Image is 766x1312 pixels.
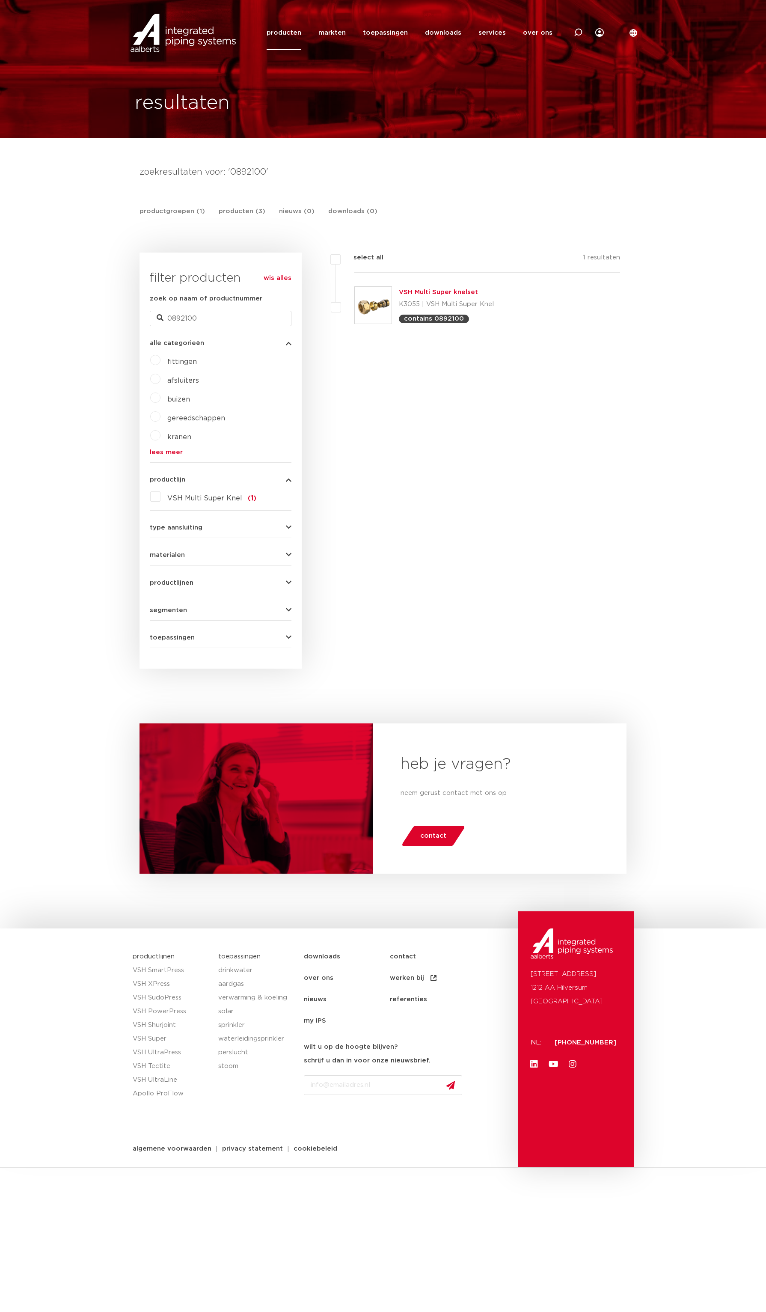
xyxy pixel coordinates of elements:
[390,946,476,967] a: contact
[140,165,626,179] h4: zoekresultaten voor: '0892100'
[167,415,225,422] a: gereedschappen
[279,206,315,225] a: nieuws (0)
[218,964,295,977] a: drinkwater
[150,524,202,531] span: type aansluiting
[167,358,197,365] a: fittingen
[167,434,191,440] a: kranen
[133,964,210,977] a: VSH SmartPress
[150,449,291,455] a: lees meer
[264,273,291,283] a: wis alles
[133,1032,210,1046] a: VSH Super
[133,991,210,1005] a: VSH SudoPress
[304,1010,390,1032] a: my IPS
[133,1046,210,1059] a: VSH UltraPress
[150,270,291,287] h3: filter producten
[304,989,390,1010] a: nieuws
[304,1102,434,1135] iframe: reCAPTCHA
[150,311,291,326] input: zoeken
[404,315,464,322] p: contains 0892100
[267,15,552,50] nav: Menu
[294,1145,337,1152] span: cookiebeleid
[390,989,476,1010] a: referenties
[135,89,230,117] h1: resultaten
[218,1046,295,1059] a: perslucht
[150,340,291,346] button: alle categorieën
[304,1044,398,1050] strong: wilt u op de hoogte blijven?
[267,15,301,50] a: producten
[133,953,175,960] a: productlijnen
[218,1059,295,1073] a: stoom
[133,1145,211,1152] span: algemene voorwaarden
[399,289,478,295] a: VSH Multi Super knelset
[218,991,295,1005] a: verwarming & koeling
[150,476,291,483] button: productlijn
[150,340,204,346] span: alle categorieën
[287,1145,344,1152] a: cookiebeleid
[133,1059,210,1073] a: VSH Tectite
[478,15,506,50] a: services
[218,1018,295,1032] a: sprinkler
[133,1018,210,1032] a: VSH Shurjoint
[219,206,265,225] a: producten (3)
[390,967,476,989] a: werken bij
[150,580,193,586] span: productlijnen
[222,1145,283,1152] span: privacy statement
[216,1145,289,1152] a: privacy statement
[420,829,446,843] span: contact
[583,253,620,266] p: 1 resultaten
[328,206,377,225] a: downloads (0)
[140,206,205,225] a: productgroepen (1)
[401,788,599,798] p: neem gerust contact met ons op
[150,476,185,483] span: productlijn
[363,15,408,50] a: toepassingen
[167,377,199,384] a: afsluiters
[133,1073,210,1087] a: VSH UltraLine
[167,396,190,403] a: buizen
[150,634,291,641] button: toepassingen
[150,580,291,586] button: productlijnen
[167,495,242,502] span: VSH Multi Super Knel
[218,1032,295,1046] a: waterleidingsprinkler
[399,298,494,311] p: K3055 | VSH Multi Super Knel
[355,287,392,324] img: Thumbnail for VSH Multi Super knelset
[150,552,291,558] button: materialen
[531,967,621,1009] p: [STREET_ADDRESS] 1212 AA Hilversum [GEOGRAPHIC_DATA]
[133,1087,210,1101] a: Apollo ProFlow
[531,1036,544,1050] p: NL:
[304,1075,462,1095] input: info@emailadres.nl
[150,294,262,304] label: zoek op naam of productnummer
[446,1081,455,1090] img: send.svg
[150,607,187,613] span: segmenten
[150,634,195,641] span: toepassingen
[523,15,552,50] a: over ons
[133,1005,210,1018] a: VSH PowerPress
[425,15,461,50] a: downloads
[304,946,390,967] a: downloads
[341,253,383,263] label: select all
[150,524,291,531] button: type aansluiting
[318,15,346,50] a: markten
[150,552,185,558] span: materialen
[126,1145,218,1152] a: algemene voorwaarden
[304,1057,431,1064] strong: schrijf u dan in voor onze nieuwsbrief.
[401,754,599,775] h2: heb je vragen?
[218,953,261,960] a: toepassingen
[401,826,466,846] a: contact
[595,15,604,50] div: my IPS
[248,495,256,502] span: (1)
[304,946,514,1032] nav: Menu
[133,977,210,991] a: VSH XPress
[218,977,295,991] a: aardgas
[555,1039,616,1046] a: [PHONE_NUMBER]
[304,967,390,989] a: over ons
[150,607,291,613] button: segmenten
[218,1005,295,1018] a: solar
